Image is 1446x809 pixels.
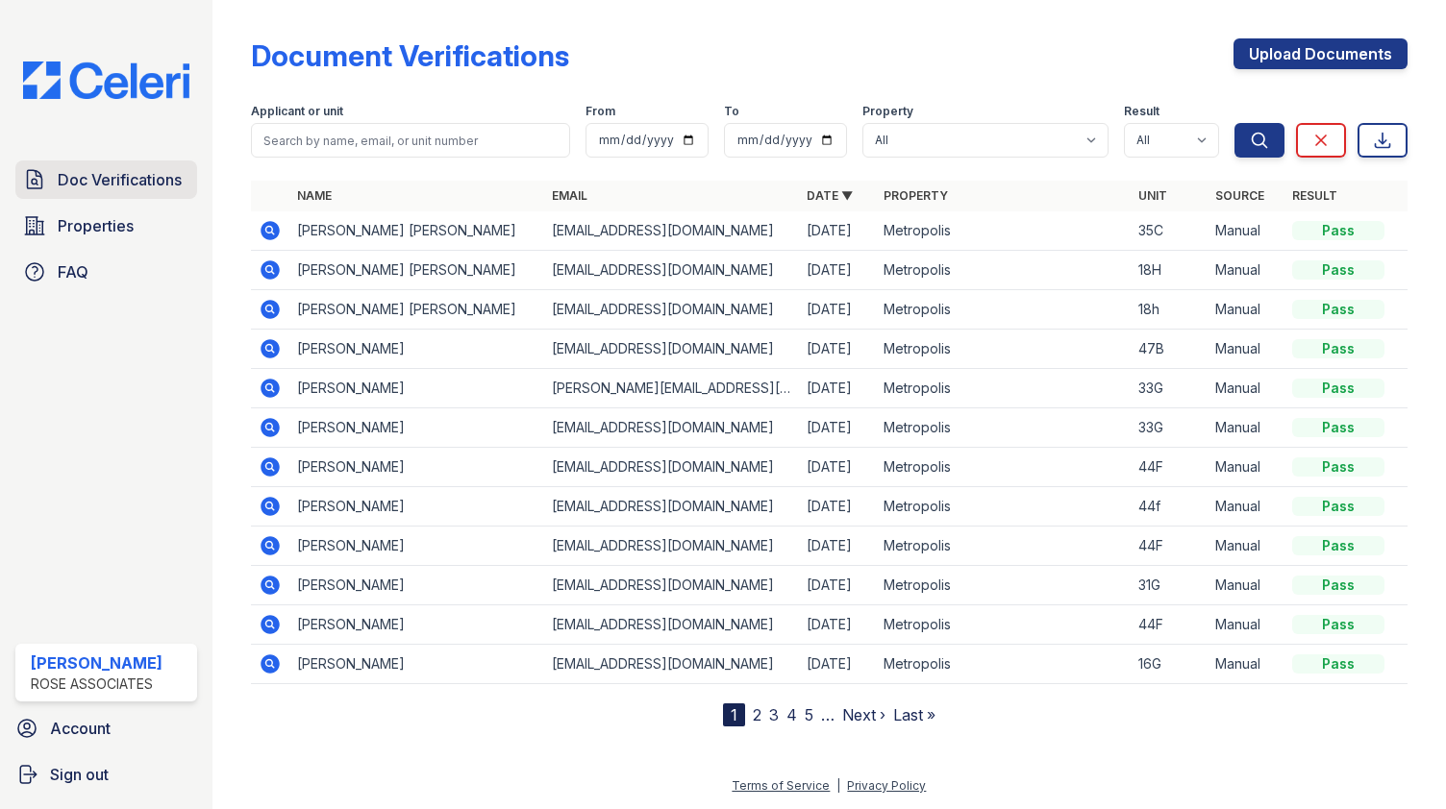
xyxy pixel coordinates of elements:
div: Pass [1292,339,1384,358]
label: Property [862,104,913,119]
div: [PERSON_NAME] [31,651,162,674]
td: [PERSON_NAME][EMAIL_ADDRESS][PERSON_NAME][DOMAIN_NAME] [544,369,799,408]
div: Pass [1292,260,1384,280]
a: 4 [786,705,797,724]
td: Metropolis [876,408,1131,448]
td: [EMAIL_ADDRESS][DOMAIN_NAME] [544,487,799,527]
td: [DATE] [799,290,876,330]
td: [PERSON_NAME] [289,527,544,566]
a: Property [884,188,948,203]
td: Manual [1208,369,1284,408]
td: Manual [1208,527,1284,566]
td: Manual [1208,330,1284,369]
td: 44F [1131,527,1208,566]
a: 5 [805,705,813,724]
span: … [821,703,835,726]
input: Search by name, email, or unit number [251,123,570,158]
div: Document Verifications [251,38,569,73]
a: Email [552,188,587,203]
td: [EMAIL_ADDRESS][DOMAIN_NAME] [544,408,799,448]
label: Result [1124,104,1159,119]
td: [EMAIL_ADDRESS][DOMAIN_NAME] [544,330,799,369]
td: Metropolis [876,487,1131,527]
a: Date ▼ [807,188,853,203]
span: Account [50,717,111,740]
td: [PERSON_NAME] [289,566,544,605]
a: 2 [753,705,761,724]
td: [PERSON_NAME] [PERSON_NAME] [289,211,544,251]
div: Pass [1292,576,1384,595]
div: Pass [1292,418,1384,437]
td: [DATE] [799,211,876,251]
div: | [836,778,840,793]
td: Metropolis [876,448,1131,487]
a: Upload Documents [1234,38,1408,69]
div: 1 [723,703,745,726]
td: Manual [1208,566,1284,605]
td: [EMAIL_ADDRESS][DOMAIN_NAME] [544,290,799,330]
td: [EMAIL_ADDRESS][DOMAIN_NAME] [544,448,799,487]
td: Metropolis [876,251,1131,290]
td: [EMAIL_ADDRESS][DOMAIN_NAME] [544,605,799,645]
a: Properties [15,207,197,245]
a: Account [8,709,205,748]
td: Metropolis [876,605,1131,645]
td: 18H [1131,251,1208,290]
td: [EMAIL_ADDRESS][DOMAIN_NAME] [544,211,799,251]
td: [PERSON_NAME] [289,605,544,645]
td: Manual [1208,448,1284,487]
img: CE_Logo_Blue-a8612792a0a2168367f1c8372b55b34899dd931a85d93a1a3d3e32e68fde9ad4.png [8,61,205,99]
td: [PERSON_NAME] [289,487,544,527]
div: Pass [1292,615,1384,634]
td: [DATE] [799,527,876,566]
td: Metropolis [876,369,1131,408]
td: Metropolis [876,290,1131,330]
span: FAQ [58,260,88,283]
td: [EMAIL_ADDRESS][DOMAIN_NAME] [544,645,799,684]
a: Source [1215,188,1264,203]
td: 16G [1131,645,1208,684]
a: Privacy Policy [847,778,926,793]
td: [DATE] [799,566,876,605]
td: Manual [1208,290,1284,330]
div: Pass [1292,457,1384,477]
td: [EMAIL_ADDRESS][DOMAIN_NAME] [544,566,799,605]
td: [DATE] [799,330,876,369]
td: Manual [1208,605,1284,645]
td: [PERSON_NAME] [PERSON_NAME] [289,251,544,290]
div: Pass [1292,221,1384,240]
label: Applicant or unit [251,104,343,119]
td: Manual [1208,408,1284,448]
a: Name [297,188,332,203]
td: 44f [1131,487,1208,527]
div: Pass [1292,379,1384,398]
td: [PERSON_NAME] [289,408,544,448]
div: Pass [1292,536,1384,555]
a: Result [1292,188,1337,203]
td: [PERSON_NAME] [289,369,544,408]
td: [DATE] [799,369,876,408]
td: [EMAIL_ADDRESS][DOMAIN_NAME] [544,251,799,290]
td: [PERSON_NAME] [289,448,544,487]
a: Doc Verifications [15,160,197,199]
td: Manual [1208,211,1284,251]
td: Manual [1208,487,1284,527]
a: Terms of Service [732,778,830,793]
td: [PERSON_NAME] [289,330,544,369]
span: Doc Verifications [58,168,182,191]
td: 35C [1131,211,1208,251]
label: To [724,104,739,119]
a: Last » [893,705,935,724]
td: [DATE] [799,605,876,645]
td: [DATE] [799,408,876,448]
td: Manual [1208,251,1284,290]
a: Unit [1138,188,1167,203]
td: Manual [1208,645,1284,684]
td: [PERSON_NAME] [PERSON_NAME] [289,290,544,330]
td: 33G [1131,408,1208,448]
td: [DATE] [799,251,876,290]
a: Sign out [8,755,205,794]
label: From [586,104,615,119]
div: Pass [1292,654,1384,674]
div: Pass [1292,497,1384,516]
